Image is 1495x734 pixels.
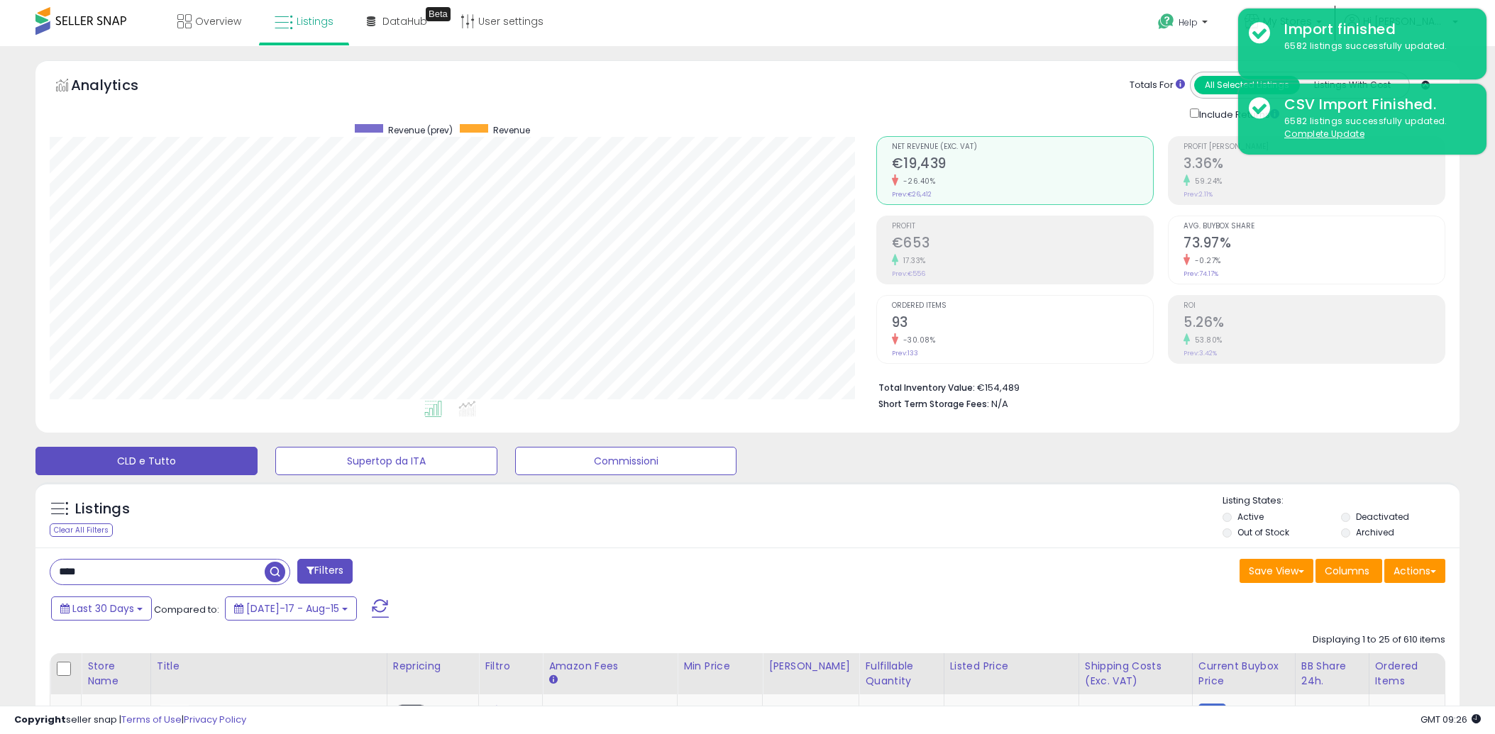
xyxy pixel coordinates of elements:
li: €154,489 [878,378,1435,395]
h2: 3.36% [1184,155,1445,174]
small: 59.24% [1190,176,1223,187]
div: Title [157,659,381,674]
div: Filtro [485,659,536,674]
span: Revenue [493,124,530,136]
button: Columns [1315,559,1382,583]
small: -0.27% [1190,255,1221,266]
button: Actions [1384,559,1445,583]
div: Amazon Fees [548,659,671,674]
a: Terms of Use [121,713,182,726]
h2: 5.26% [1184,314,1445,333]
div: Tooltip anchor [426,7,451,21]
span: 2025-09-15 09:26 GMT [1420,713,1481,726]
div: Clear All Filters [50,523,113,537]
button: All Selected Listings [1194,76,1300,94]
h2: €653 [892,235,1153,254]
div: Shipping Costs (Exc. VAT) [1085,659,1186,689]
div: Min Price [683,659,756,674]
span: Net Revenue (Exc. VAT) [892,143,1153,151]
small: Prev: 3.42% [1184,349,1217,357]
div: Listed Price [950,659,1073,674]
div: Repricing [393,659,473,674]
span: Listings [297,14,333,28]
a: Privacy Policy [184,713,246,726]
span: Help [1179,16,1198,28]
span: Compared to: [154,603,219,616]
button: Save View [1240,559,1313,583]
div: 6582 listings successfully updated. [1274,115,1476,141]
div: BB Share 24h. [1301,659,1363,689]
span: Profit [892,223,1153,230]
p: Listing States: [1223,494,1460,508]
span: [DATE]-17 - Aug-15 [246,601,339,616]
small: Prev: €556 [892,269,925,278]
div: CSV Import Finished. [1274,94,1476,115]
small: 53.80% [1190,335,1223,345]
h5: Analytics [71,75,166,99]
small: Amazon Fees. [548,674,557,686]
small: 17.33% [898,255,926,266]
button: CLD e Tutto [35,447,258,475]
label: Out of Stock [1237,526,1289,538]
small: Prev: 74.17% [1184,269,1218,278]
span: Profit [PERSON_NAME] [1184,143,1445,151]
div: [PERSON_NAME] [768,659,853,674]
div: Store Name [87,659,145,689]
label: Deactivated [1356,511,1409,523]
label: Active [1237,511,1264,523]
div: Include Returns [1179,106,1296,122]
span: Columns [1325,564,1369,578]
small: Prev: 2.11% [1184,190,1213,199]
i: Get Help [1157,13,1175,30]
label: Archived [1356,526,1394,538]
button: Commissioni [515,447,737,475]
div: Fulfillable Quantity [865,659,937,689]
button: Supertop da ITA [275,447,497,475]
h2: €19,439 [892,155,1153,174]
b: Total Inventory Value: [878,382,975,394]
span: Last 30 Days [72,601,134,616]
span: DataHub [382,14,427,28]
h2: 73.97% [1184,235,1445,254]
u: Complete Update [1284,128,1364,140]
th: CSV column name: cust_attr_1_Filtro [479,653,543,694]
button: [DATE]-17 - Aug-15 [225,596,357,621]
strong: Copyright [14,713,66,726]
div: Import finished [1274,19,1476,40]
small: -30.08% [898,335,936,345]
button: Filters [297,559,353,584]
span: Ordered Items [892,302,1153,310]
small: Prev: €26,412 [892,190,932,199]
div: Current Buybox Price [1198,659,1289,689]
button: Last 30 Days [51,596,152,621]
div: Displaying 1 to 25 of 610 items [1313,633,1445,647]
b: Short Term Storage Fees: [878,398,989,410]
span: N/A [991,397,1008,411]
h2: 93 [892,314,1153,333]
a: Help [1147,2,1222,46]
div: seller snap | | [14,713,246,727]
span: Revenue (prev) [388,124,453,136]
span: Avg. Buybox Share [1184,223,1445,230]
div: Ordered Items [1375,659,1439,689]
span: ROI [1184,302,1445,310]
small: Prev: 133 [892,349,918,357]
div: Totals For [1130,79,1185,92]
div: 6582 listings successfully updated. [1274,40,1476,53]
h5: Listings [75,499,130,519]
span: Overview [195,14,241,28]
small: -26.40% [898,176,936,187]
